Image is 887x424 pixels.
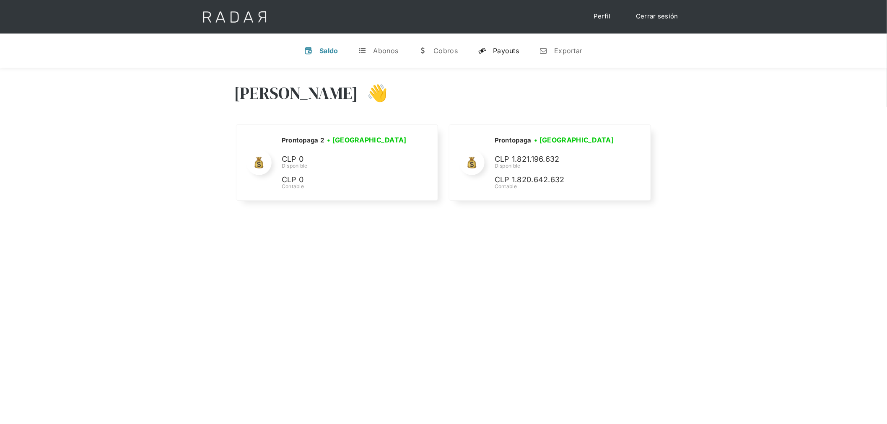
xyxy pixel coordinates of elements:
h2: Prontopaga [495,136,532,145]
h3: • [GEOGRAPHIC_DATA] [327,135,407,145]
div: n [539,47,547,55]
div: Disponible [495,162,620,170]
div: Cobros [433,47,458,55]
p: CLP 0 [282,174,407,186]
p: CLP 1.821.196.632 [495,153,620,165]
div: Contable [495,183,620,190]
div: Exportar [554,47,582,55]
div: Contable [282,183,410,190]
div: Saldo [319,47,338,55]
div: w [418,47,427,55]
a: Perfil [585,8,619,25]
h3: [PERSON_NAME] [234,83,358,103]
a: Cerrar sesión [628,8,687,25]
div: Payouts [493,47,519,55]
div: Disponible [282,162,410,170]
h3: • [GEOGRAPHIC_DATA] [534,135,614,145]
div: v [304,47,313,55]
div: y [478,47,486,55]
div: Abonos [373,47,399,55]
div: t [358,47,367,55]
p: CLP 1.820.642.632 [495,174,620,186]
h2: Prontopaga 2 [282,136,324,145]
p: CLP 0 [282,153,407,165]
h3: 👋 [358,83,388,103]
